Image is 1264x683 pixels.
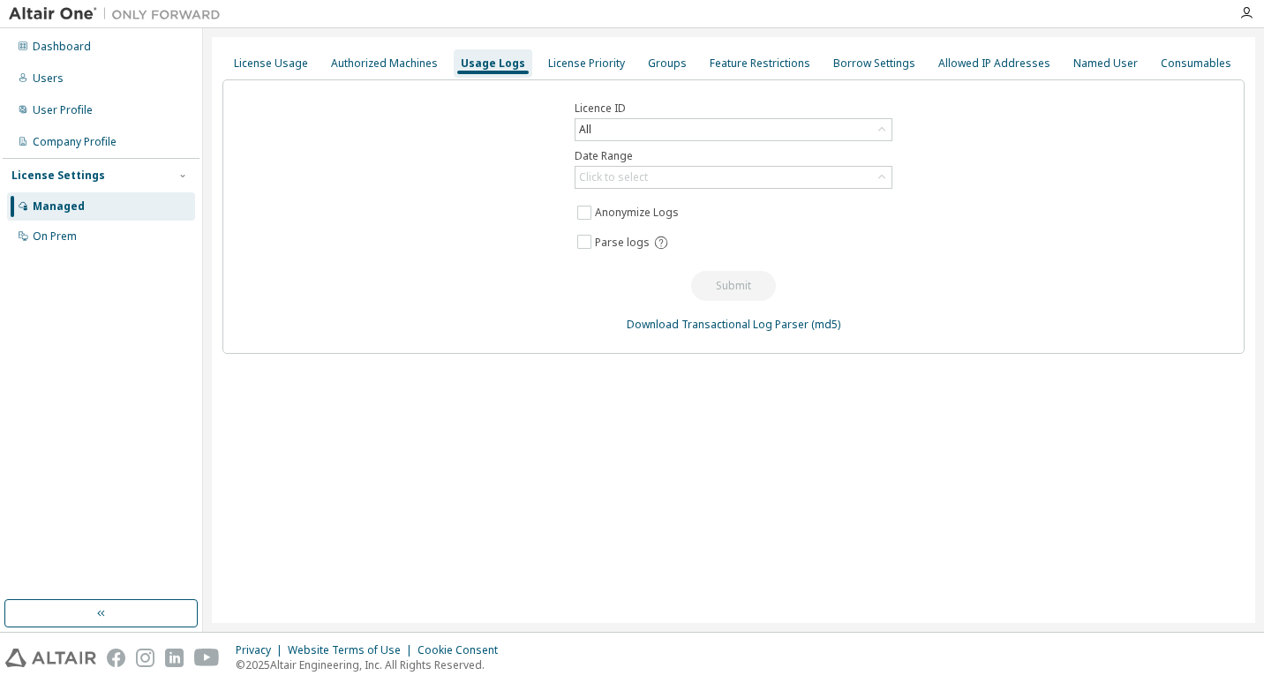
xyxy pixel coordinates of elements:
[136,649,154,667] img: instagram.svg
[33,135,117,149] div: Company Profile
[575,149,892,163] label: Date Range
[648,56,687,71] div: Groups
[11,169,105,183] div: License Settings
[1161,56,1231,71] div: Consumables
[5,649,96,667] img: altair_logo.svg
[33,40,91,54] div: Dashboard
[576,167,892,188] div: Click to select
[236,657,508,672] p: © 2025 Altair Engineering, Inc. All Rights Reserved.
[33,199,85,214] div: Managed
[165,649,184,667] img: linkedin.svg
[461,56,525,71] div: Usage Logs
[418,643,508,657] div: Cookie Consent
[107,649,125,667] img: facebook.svg
[710,56,810,71] div: Feature Restrictions
[575,101,892,116] label: Licence ID
[33,103,93,117] div: User Profile
[33,71,64,86] div: Users
[938,56,1050,71] div: Allowed IP Addresses
[811,317,840,332] a: (md5)
[236,643,288,657] div: Privacy
[331,56,438,71] div: Authorized Machines
[234,56,308,71] div: License Usage
[576,120,594,139] div: All
[627,317,809,332] a: Download Transactional Log Parser
[833,56,915,71] div: Borrow Settings
[288,643,418,657] div: Website Terms of Use
[9,5,229,23] img: Altair One
[33,229,77,244] div: On Prem
[595,236,650,250] span: Parse logs
[576,119,892,140] div: All
[579,170,648,184] div: Click to select
[595,202,682,223] label: Anonymize Logs
[548,56,625,71] div: License Priority
[1073,56,1138,71] div: Named User
[194,649,220,667] img: youtube.svg
[691,271,776,301] button: Submit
